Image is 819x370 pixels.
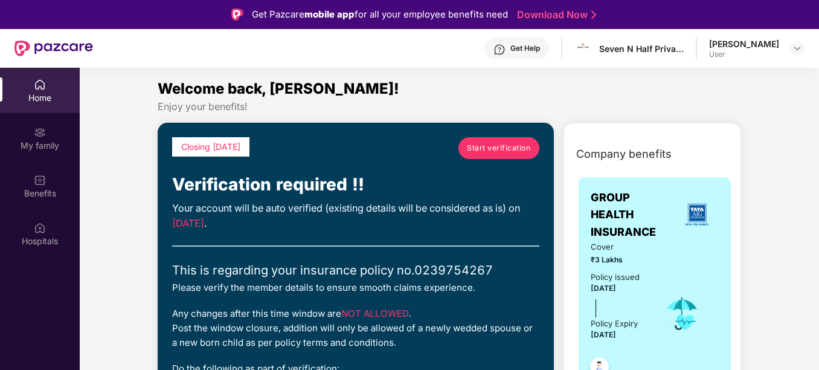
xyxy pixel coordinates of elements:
img: untitled.jpg [576,40,594,57]
span: [DATE] [172,217,204,229]
span: ₹3 Lakhs [591,255,646,266]
img: svg+xml;base64,PHN2ZyB3aWR0aD0iMjAiIGhlaWdodD0iMjAiIHZpZXdCb3g9IjAgMCAyMCAyMCIgZmlsbD0ibm9uZSIgeG... [34,126,46,138]
div: Policy Expiry [591,317,638,330]
div: Your account will be auto verified (existing details will be considered as is) on . [172,201,539,231]
div: Policy issued [591,271,640,284]
div: User [709,50,779,59]
span: NOT ALLOWED [341,308,409,319]
div: Verification required !! [172,171,539,198]
img: icon [663,294,702,334]
span: GROUP HEALTH INSURANCE [591,189,676,241]
img: svg+xml;base64,PHN2ZyBpZD0iSGVscC0zMngzMiIgeG1sbnM9Imh0dHA6Ly93d3cudzMub3JnLzIwMDAvc3ZnIiB3aWR0aD... [493,44,506,56]
div: This is regarding your insurance policy no. 0239754267 [172,261,539,281]
img: svg+xml;base64,PHN2ZyBpZD0iSG9zcGl0YWxzIiB4bWxucz0iaHR0cDovL3d3dy53My5vcmcvMjAwMC9zdmciIHdpZHRoPS... [34,222,46,234]
strong: mobile app [304,8,355,20]
span: Welcome back, [PERSON_NAME]! [158,80,399,97]
img: Stroke [591,8,596,21]
span: Cover [591,241,646,253]
div: Enjoy your benefits! [158,100,741,113]
img: insurerLogo [681,198,713,231]
div: Get Help [510,44,540,53]
span: Closing [DATE] [181,141,240,152]
div: Seven N Half Private Limited [599,43,684,54]
span: Start verification [467,142,530,154]
span: [DATE] [591,284,616,293]
a: Start verification [458,137,539,159]
img: svg+xml;base64,PHN2ZyBpZD0iSG9tZSIgeG1sbnM9Imh0dHA6Ly93d3cudzMub3JnLzIwMDAvc3ZnIiB3aWR0aD0iMjAiIG... [34,79,46,91]
div: Any changes after this time window are . Post the window closure, addition will only be allowed o... [172,307,539,349]
img: svg+xml;base64,PHN2ZyBpZD0iRHJvcGRvd24tMzJ4MzIiIHhtbG5zPSJodHRwOi8vd3d3LnczLm9yZy8yMDAwL3N2ZyIgd2... [792,44,802,53]
div: Please verify the member details to ensure smooth claims experience. [172,281,539,295]
a: Download Now [517,8,593,21]
img: Logo [231,8,243,21]
img: svg+xml;base64,PHN2ZyBpZD0iQmVuZWZpdHMiIHhtbG5zPSJodHRwOi8vd3d3LnczLm9yZy8yMDAwL3N2ZyIgd2lkdGg9Ij... [34,174,46,186]
img: New Pazcare Logo [14,41,93,56]
div: Get Pazcare for all your employee benefits need [252,7,508,22]
span: [DATE] [591,330,616,339]
span: Company benefits [576,146,672,163]
div: [PERSON_NAME] [709,38,779,50]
